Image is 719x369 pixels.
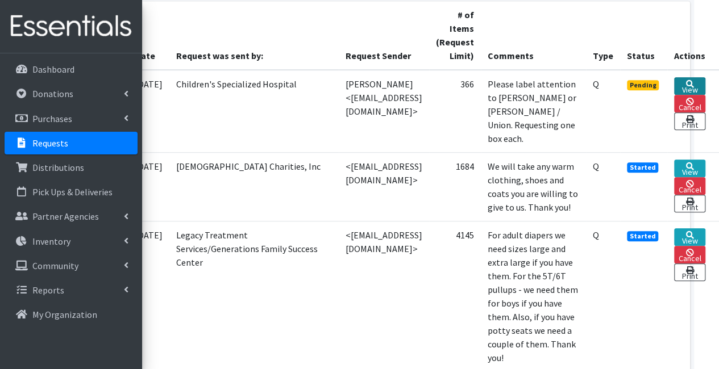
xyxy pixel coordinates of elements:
[32,284,64,296] p: Reports
[593,78,599,90] abbr: Quantity
[32,260,78,271] p: Community
[5,58,138,81] a: Dashboard
[674,95,705,112] a: Cancel
[32,113,72,124] p: Purchases
[627,231,659,241] span: Started
[122,152,169,221] td: [DATE]
[674,177,705,195] a: Cancel
[32,162,84,173] p: Distributions
[5,156,138,179] a: Distributions
[5,132,138,154] a: Requests
[122,70,169,153] td: [DATE]
[627,80,659,90] span: Pending
[667,1,719,70] th: Actions
[339,70,429,153] td: [PERSON_NAME] <[EMAIL_ADDRESS][DOMAIN_NAME]>
[5,205,138,228] a: Partner Agencies
[122,1,169,70] th: Date
[481,1,586,70] th: Comments
[5,230,138,253] a: Inventory
[674,246,705,263] a: Cancel
[339,152,429,221] td: <[EMAIL_ADDRESS][DOMAIN_NAME]>
[169,152,339,221] td: [DEMOGRAPHIC_DATA] Charities, Inc
[5,181,138,203] a: Pick Ups & Deliveries
[429,152,481,221] td: 1684
[674,77,705,95] a: View
[32,64,74,75] p: Dashboard
[674,228,705,246] a: View
[32,211,99,222] p: Partner Agencies
[5,107,138,130] a: Purchases
[429,70,481,153] td: 366
[481,70,586,153] td: Please label attention to [PERSON_NAME] or [PERSON_NAME] / Union. Requesting one box each.
[5,303,138,326] a: My Organization
[674,112,705,130] a: Print
[5,82,138,105] a: Donations
[620,1,668,70] th: Status
[32,236,70,247] p: Inventory
[32,309,97,320] p: My Organization
[32,137,68,149] p: Requests
[593,161,599,172] abbr: Quantity
[674,160,705,177] a: View
[32,88,73,99] p: Donations
[5,254,138,277] a: Community
[627,162,659,173] span: Started
[674,263,705,281] a: Print
[169,70,339,153] td: Children's Specialized Hospital
[593,229,599,241] abbr: Quantity
[32,186,113,198] p: Pick Ups & Deliveries
[339,1,429,70] th: Request Sender
[5,279,138,301] a: Reports
[429,1,481,70] th: # of Items (Request Limit)
[481,152,586,221] td: We will take any warm clothing, shoes and coats you are willing to give to us. Thank you!
[586,1,620,70] th: Type
[674,195,705,212] a: Print
[169,1,339,70] th: Request was sent by:
[5,7,138,45] img: HumanEssentials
